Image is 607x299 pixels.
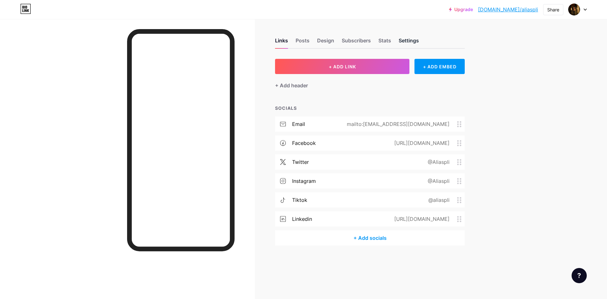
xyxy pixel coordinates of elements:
div: SOCIALS [275,105,465,111]
div: Links [275,37,288,48]
div: @aliaspli [418,196,457,204]
div: facebook [292,139,316,147]
div: mailto:[EMAIL_ADDRESS][DOMAIN_NAME] [337,120,457,128]
div: tiktok [292,196,307,204]
div: Stats [378,37,391,48]
span: + ADD LINK [329,64,356,69]
div: linkedin [292,215,312,223]
div: Share [547,6,559,13]
div: + Add socials [275,230,465,246]
div: @Aliaspli [418,158,457,166]
div: [URL][DOMAIN_NAME] [384,139,457,147]
div: twitter [292,158,309,166]
div: email [292,120,305,128]
div: + ADD EMBED [414,59,465,74]
a: [DOMAIN_NAME]/aliaspli [478,6,538,13]
div: @Aliaspli [418,177,457,185]
button: + ADD LINK [275,59,409,74]
img: Ali Alaspli [568,3,580,16]
div: + Add header [275,82,308,89]
div: instagram [292,177,316,185]
div: [URL][DOMAIN_NAME] [384,215,457,223]
div: Subscribers [342,37,371,48]
div: Posts [296,37,310,48]
a: Upgrade [449,7,473,12]
div: Design [317,37,334,48]
div: Settings [399,37,419,48]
